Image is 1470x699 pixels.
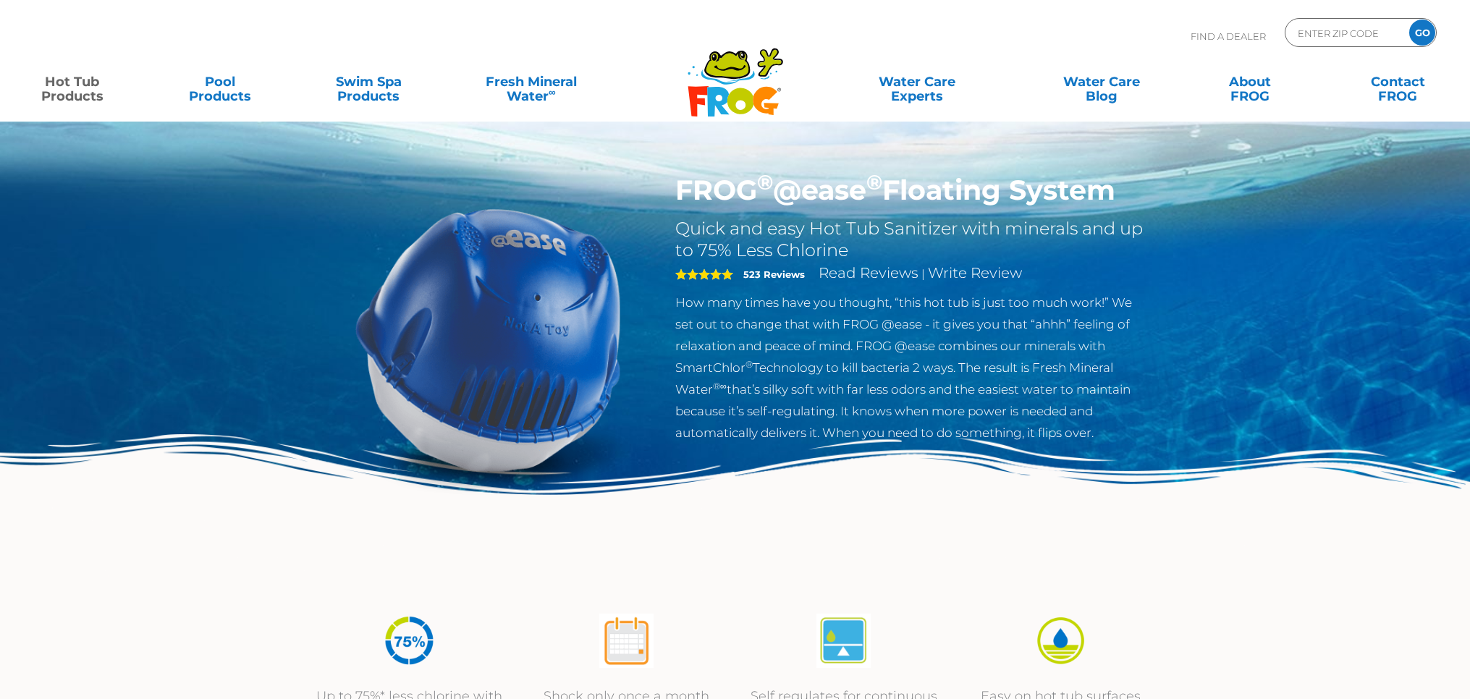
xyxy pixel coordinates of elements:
sup: ® [745,359,753,370]
span: 5 [675,268,733,280]
img: icon-atease-75percent-less [382,614,436,668]
a: Write Review [928,264,1022,281]
a: PoolProducts [163,67,278,96]
span: | [921,267,925,281]
img: atease-icon-self-regulates [816,614,871,668]
strong: 523 Reviews [743,268,805,280]
img: icon-atease-easy-on [1034,614,1088,668]
a: Hot TubProducts [14,67,130,96]
img: hot-tub-product-atease-system.png [323,174,654,505]
sup: ® [866,169,882,195]
a: AboutFROG [1192,67,1307,96]
h1: FROG @ease Floating System [675,174,1148,207]
sup: ®∞ [713,381,727,391]
p: Find A Dealer [1191,18,1266,54]
a: Fresh MineralWater∞ [459,67,603,96]
a: Water CareBlog [1044,67,1159,96]
input: GO [1409,20,1435,46]
a: Water CareExperts [824,67,1011,96]
a: Swim SpaProducts [311,67,426,96]
a: Read Reviews [819,264,918,281]
img: atease-icon-shock-once [599,614,654,668]
p: How many times have you thought, “this hot tub is just too much work!” We set out to change that ... [675,292,1148,444]
h2: Quick and easy Hot Tub Sanitizer with minerals and up to 75% Less Chlorine [675,218,1148,261]
sup: ® [757,169,773,195]
img: Frog Products Logo [680,29,791,117]
sup: ∞ [549,86,556,98]
a: ContactFROG [1340,67,1456,96]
